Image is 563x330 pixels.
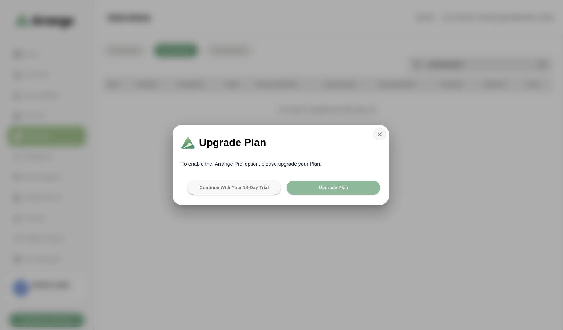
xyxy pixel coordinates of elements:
[319,185,348,191] span: Upgrade Plan
[287,181,380,195] button: Upgrade Plan
[173,160,330,168] p: To enable the 'Arrange Pro' option, please upgrade your Plan.
[199,185,269,191] span: Continue with your 14-day Trial
[199,138,266,148] span: Upgrade Plan
[187,181,281,195] button: Continue with your 14-day Trial
[181,137,195,149] img: Logo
